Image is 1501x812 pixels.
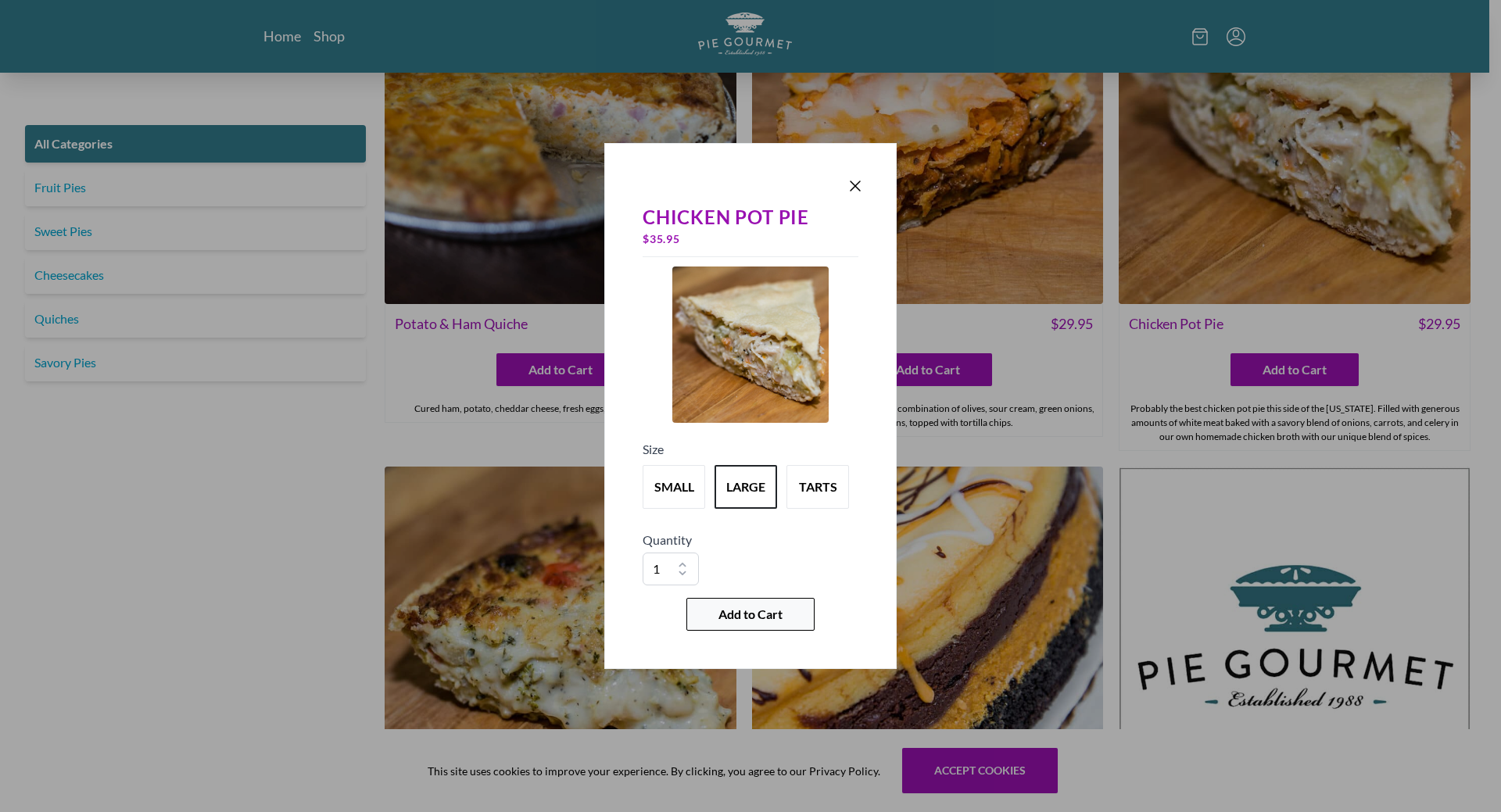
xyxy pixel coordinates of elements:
button: Add to Cart [686,598,815,631]
button: Variant Swatch [643,465,705,509]
button: Variant Swatch [715,465,777,509]
a: Product Image [672,266,829,427]
h5: Size [643,440,858,459]
img: Product Image [672,266,829,423]
h5: Quantity [643,531,858,549]
button: Variant Swatch [786,465,849,509]
div: $ 35.95 [643,228,858,250]
div: Chicken Pot Pie [643,206,858,228]
button: Close panel [846,177,865,195]
span: Add to Cart [718,605,783,624]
